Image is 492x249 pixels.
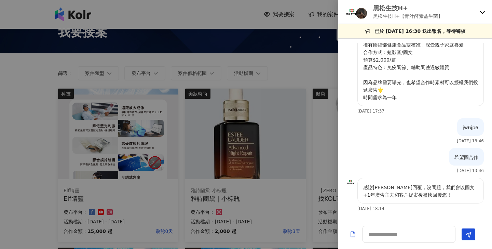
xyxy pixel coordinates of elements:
[345,5,359,19] img: KOL Avatar
[457,139,484,143] p: [DATE] 13:46
[457,168,484,173] p: [DATE] 13:46
[374,27,465,35] p: 已於 [DATE] 16:30 送出報名，等待審核
[363,184,478,199] p: 感謝[PERSON_NAME]回覆，沒問題，我們會以圖文+1年廣告主去和客戶提案後盡快回覆您！
[356,8,367,19] img: KOL Avatar
[373,12,443,20] p: 黑松生技H+【青汁酵素益生菌】
[357,109,384,114] p: [DATE] 17:37
[462,228,475,240] button: Send
[463,124,478,131] p: jw6jp6
[357,206,384,211] p: [DATE] 18:14
[350,228,356,240] button: Add a file
[346,178,355,186] img: KOL Avatar
[454,154,478,161] p: 希望圖合作
[363,18,478,101] p: [PERSON_NAME] 您好～感謝您的報名 我們看了一下您的粉專，想詢問是否有意願合作L-137植物乳酸菌？ 擁有衛福部健康食品雙核准，深受親子家庭喜愛 合作方式：短影音/圖文 預算$2,0...
[373,4,443,12] p: 黑松生技H+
